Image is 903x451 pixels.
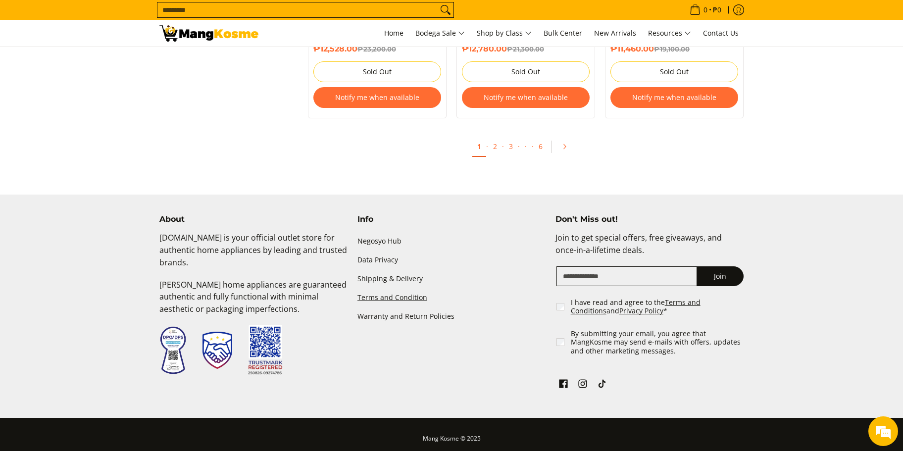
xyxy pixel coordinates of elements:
p: [DOMAIN_NAME] is your official outlet store for authentic home appliances by leading and trusted ... [159,232,348,278]
span: New Arrivals [594,28,636,38]
span: · [532,142,534,151]
span: 0 [702,6,709,13]
a: Privacy Policy [619,306,663,315]
span: Contact Us [703,28,739,38]
span: · [520,137,532,156]
del: ₱19,100.00 [654,45,690,53]
a: Shipping & Delivery [357,270,546,289]
textarea: Type your message and hit 'Enter' [5,270,189,305]
span: · [518,142,520,151]
a: Warranty and Return Policies [357,307,546,326]
del: ₱23,200.00 [357,45,396,53]
a: Data Privacy [357,251,546,269]
a: 2 [488,137,502,156]
span: We're online! [57,125,137,225]
img: Data Privacy Seal [159,326,187,375]
div: Chat with us now [51,55,166,68]
a: Terms and Conditions [571,298,701,316]
button: Search [438,2,453,17]
h4: About [159,214,348,224]
a: Bodega Sale [410,20,470,47]
p: Join to get special offers, free giveaways, and once-in-a-lifetime deals. [555,232,744,266]
a: Home [379,20,408,47]
img: Trustmark Seal [202,332,232,369]
a: Terms and Condition [357,289,546,307]
div: Minimize live chat window [162,5,186,29]
a: 1 [472,137,486,157]
a: Negosyo Hub [357,232,546,251]
button: Sold Out [313,61,441,82]
h4: Don't Miss out! [555,214,744,224]
span: · [502,142,504,151]
a: New Arrivals [589,20,641,47]
button: Notify me when available [610,87,738,108]
h6: ₱12,780.00 [462,44,590,54]
button: Join [697,266,744,286]
button: Sold Out [610,61,738,82]
span: • [687,4,724,15]
button: Notify me when available [462,87,590,108]
a: See Mang Kosme on Facebook [556,377,570,394]
span: Shop by Class [477,27,532,40]
a: See Mang Kosme on Instagram [576,377,590,394]
a: 6 [534,137,548,156]
img: Class B Class B | Mang Kosme [159,25,258,42]
span: ₱0 [711,6,723,13]
img: Trustmark QR [248,325,283,375]
span: Bodega Sale [415,27,465,40]
button: Sold Out [462,61,590,82]
nav: Main Menu [268,20,744,47]
h6: ₱12,528.00 [313,44,441,54]
label: By submitting your email, you agree that MangKosme may send e-mails with offers, updates and othe... [571,329,745,355]
ul: Pagination [303,133,749,165]
p: [PERSON_NAME] home appliances are guaranteed authentic and fully functional with minimal aestheti... [159,279,348,325]
h6: ₱11,460.00 [610,44,738,54]
a: Resources [643,20,696,47]
a: Bulk Center [539,20,587,47]
span: Resources [648,27,691,40]
a: Shop by Class [472,20,537,47]
span: Home [384,28,403,38]
button: Notify me when available [313,87,441,108]
del: ₱21,300.00 [507,45,544,53]
label: I have read and agree to the and * [571,298,745,315]
span: · [486,142,488,151]
a: 3 [504,137,518,156]
h4: Info [357,214,546,224]
a: Contact Us [698,20,744,47]
p: Mang Kosme © 2025 [159,433,744,450]
span: Bulk Center [544,28,582,38]
a: See Mang Kosme on TikTok [595,377,609,394]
